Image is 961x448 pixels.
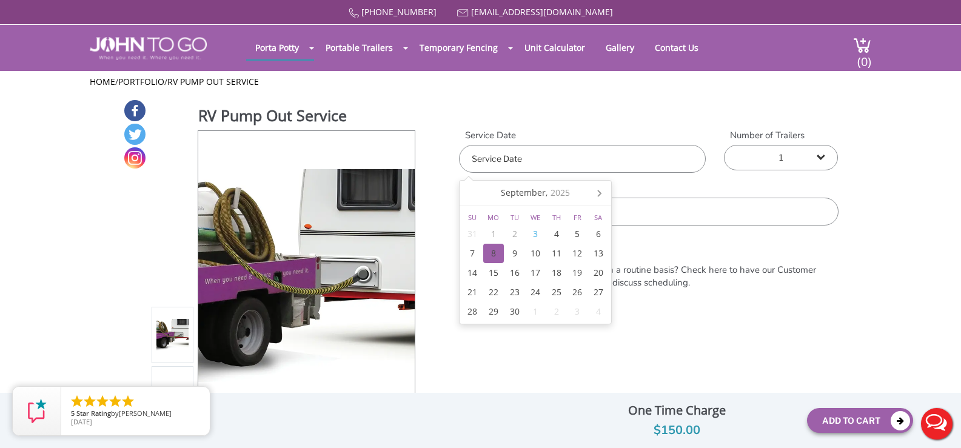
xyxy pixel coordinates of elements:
[483,283,504,302] div: 22
[108,394,122,409] li: 
[912,400,961,448] button: Live Chat
[483,244,504,263] div: 8
[459,129,706,142] label: Service Date
[546,283,567,302] div: 25
[588,213,609,222] div: Sa
[557,421,798,440] div: $150.00
[198,169,415,383] img: Product
[597,36,643,59] a: Gallery
[588,302,609,321] div: 4
[90,76,115,87] a: Home
[90,37,207,60] img: JOHN to go
[557,400,798,421] div: One Time Charge
[462,213,483,222] div: Su
[525,283,546,302] div: 24
[459,198,838,226] input: Service Address
[567,263,588,283] div: 19
[504,213,525,222] div: Tu
[496,183,575,202] div: September,
[82,394,97,409] li: 
[724,129,838,142] label: Number of Trailers
[525,263,546,283] div: 17
[361,6,437,18] a: [PHONE_NUMBER]
[124,147,146,169] a: Instagram
[525,213,546,222] div: We
[504,263,525,283] div: 16
[546,244,567,263] div: 11
[462,302,483,321] div: 28
[25,399,49,423] img: Review Rating
[167,76,259,87] a: RV Pump Out Service
[525,302,546,321] div: 1
[410,36,507,59] a: Temporary Fencing
[246,36,308,59] a: Porta Potty
[459,145,706,173] input: Service Date
[546,213,567,222] div: Th
[349,8,359,18] img: Call
[504,283,525,302] div: 23
[76,409,111,418] span: Star Rating
[198,105,417,129] h1: RV Pump Out Service
[567,213,588,222] div: Fr
[462,263,483,283] div: 14
[588,244,609,263] div: 13
[316,36,402,59] a: Portable Trailers
[118,76,164,87] a: Portfolio
[567,283,588,302] div: 26
[95,394,110,409] li: 
[483,224,504,244] div: 1
[504,244,525,263] div: 9
[567,302,588,321] div: 3
[567,224,588,244] div: 5
[525,244,546,263] div: 10
[119,409,172,418] span: [PERSON_NAME]
[121,394,135,409] li: 
[462,283,483,302] div: 21
[588,224,609,244] div: 6
[551,187,570,199] i: 2025
[483,263,504,283] div: 15
[483,302,504,321] div: 29
[646,36,708,59] a: Contact Us
[567,244,588,263] div: 12
[546,224,567,244] div: 4
[70,394,84,409] li: 
[71,409,75,418] span: 5
[483,213,504,222] div: Mo
[588,283,609,302] div: 27
[459,182,838,195] label: Service Address
[491,264,829,290] label: Do you need RV servicing on a routine basis? Check here to have our Customer Service Team contact...
[124,100,146,121] a: Facebook
[546,263,567,283] div: 18
[457,9,469,17] img: Mail
[71,410,200,418] span: by
[90,76,871,88] ul: / /
[124,124,146,145] a: Twitter
[504,302,525,321] div: 30
[807,408,913,433] button: Add To Cart
[462,224,483,244] div: 31
[515,36,594,59] a: Unit Calculator
[853,37,871,53] img: cart a
[546,302,567,321] div: 2
[525,224,546,244] div: 3
[156,319,189,351] img: Product
[504,224,525,244] div: 2
[71,417,92,426] span: [DATE]
[857,44,871,70] span: (0)
[462,244,483,263] div: 7
[588,263,609,283] div: 20
[471,6,613,18] a: [EMAIL_ADDRESS][DOMAIN_NAME]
